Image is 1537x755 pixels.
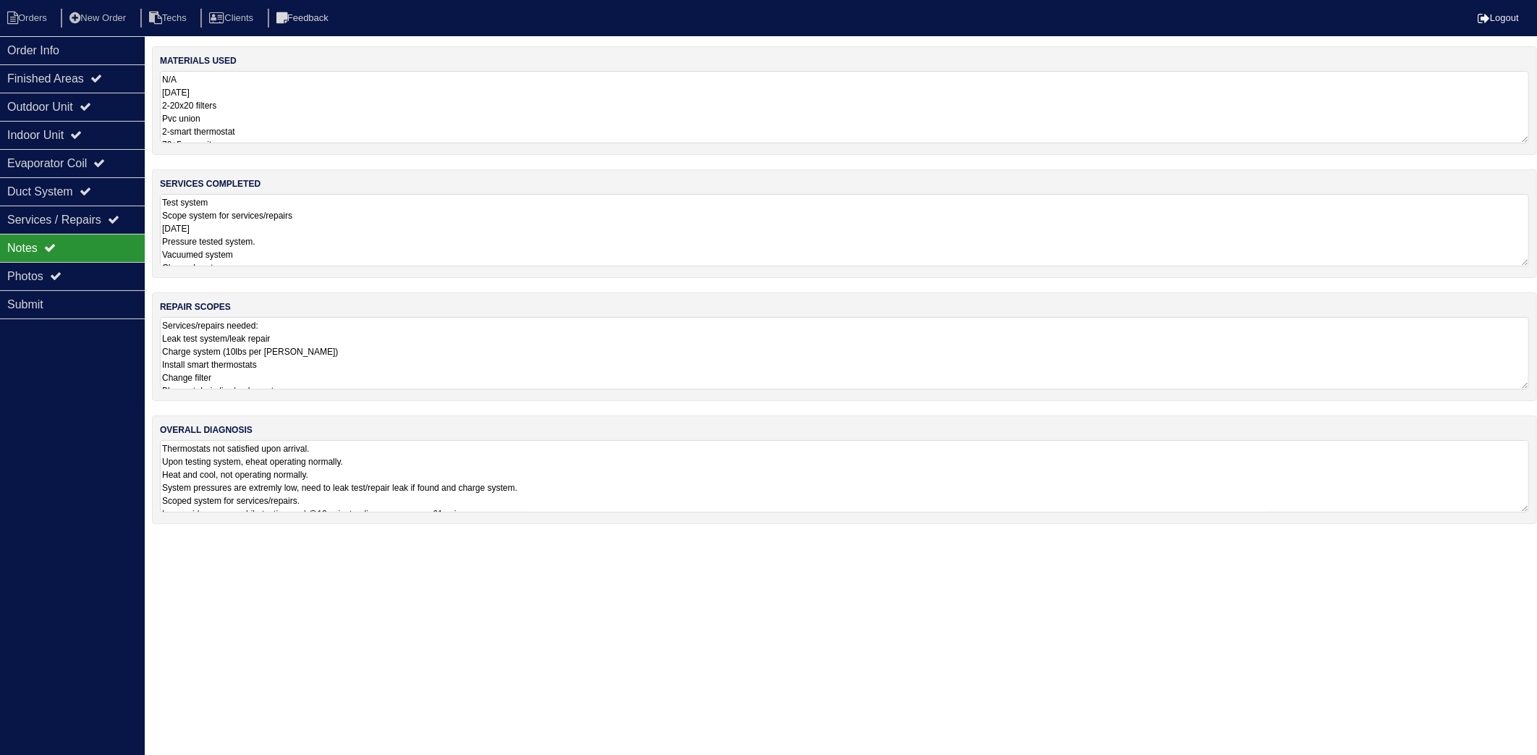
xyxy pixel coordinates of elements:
[61,12,137,23] a: New Order
[268,9,340,28] li: Feedback
[61,9,137,28] li: New Order
[160,177,261,190] label: services completed
[160,440,1529,513] textarea: Thermostats not satisfied upon arrival. Upon testing system, eheat operating normally. Heat and c...
[160,71,1529,143] textarea: N/A [DATE] 2-20x20 filters Pvc union 2-smart thermostat 70+5 capacitor Lineset Insulation 10lbs o...
[200,12,265,23] a: Clients
[160,54,237,67] label: materials used
[140,12,198,23] a: Techs
[160,423,253,436] label: overall diagnosis
[200,9,265,28] li: Clients
[160,194,1529,266] textarea: Test system Scope system for services/repairs [DATE] Pressure tested system. Vacuumed system Char...
[1478,12,1519,23] a: Logout
[160,317,1529,389] textarea: Services/repairs needed: Leak test system/leak repair Charge system (10lbs per [PERSON_NAME]) Ins...
[160,300,231,313] label: repair scopes
[140,9,198,28] li: Techs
